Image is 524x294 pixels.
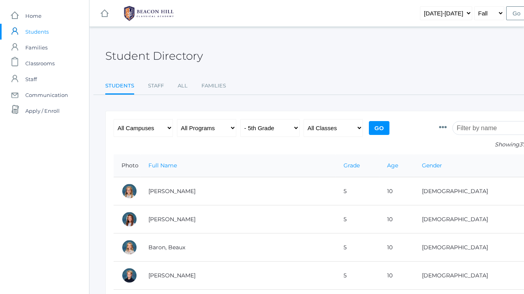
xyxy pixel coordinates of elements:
td: 5 [336,177,379,205]
th: Photo [114,154,140,177]
span: Home [25,8,42,24]
td: 10 [379,262,414,290]
div: Beaux Baron [122,239,137,255]
td: 5 [336,205,379,233]
span: Apply / Enroll [25,103,60,119]
span: Staff [25,71,37,87]
td: 10 [379,205,414,233]
a: Age [387,162,398,169]
a: Gender [422,162,442,169]
span: Students [25,24,49,40]
a: Staff [148,78,164,94]
td: [PERSON_NAME] [140,205,336,233]
td: Baron, Beaux [140,233,336,262]
td: 5 [336,233,379,262]
td: [PERSON_NAME] [140,262,336,290]
div: Ella Arnold [122,211,137,227]
td: [PERSON_NAME] [140,177,336,205]
a: Full Name [148,162,177,169]
div: Paige Albanese [122,183,137,199]
span: Families [25,40,47,55]
a: Grade [344,162,360,169]
a: Families [201,78,226,94]
td: 5 [336,262,379,290]
a: All [178,78,188,94]
a: Students [105,78,134,95]
div: Elliot Burke [122,267,137,283]
input: Go [369,121,389,135]
span: Classrooms [25,55,55,71]
h2: Student Directory [105,50,203,62]
td: 10 [379,177,414,205]
span: Communication [25,87,68,103]
img: BHCALogos-05-308ed15e86a5a0abce9b8dd61676a3503ac9727e845dece92d48e8588c001991.png [119,4,178,23]
td: 10 [379,233,414,262]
